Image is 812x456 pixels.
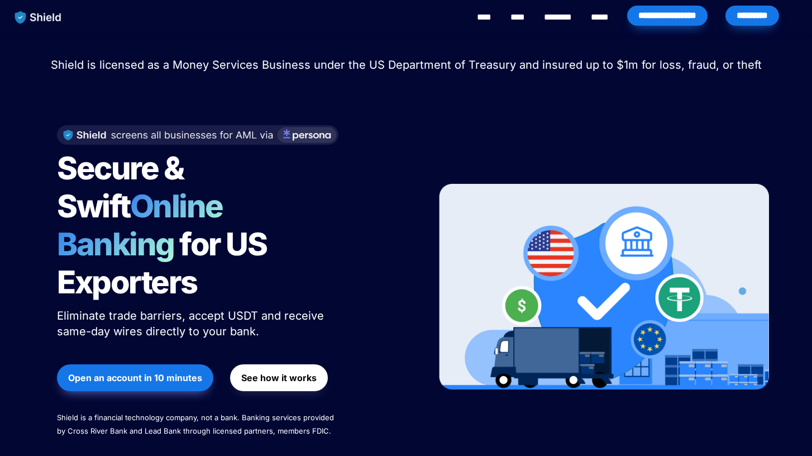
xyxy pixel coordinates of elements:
[57,413,336,435] span: Shield is a financial technology company, not a bank. Banking services provided by Cross River Ba...
[57,309,327,338] span: Eliminate trade barriers, accept USDT and receive same-day wires directly to your bank.
[230,364,328,391] button: See how it works
[57,225,272,301] span: for US Exporters
[230,359,328,397] a: See how it works
[57,149,189,225] span: Secure & Swift
[51,58,762,72] span: Shield is licensed as a Money Services Business under the US Department of Treasury and insured u...
[57,187,234,263] span: Online Banking
[241,372,317,383] strong: See how it works
[57,359,213,397] a: Open an account in 10 minutes
[9,6,67,29] img: website logo
[57,364,213,391] button: Open an account in 10 minutes
[68,372,202,383] strong: Open an account in 10 minutes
